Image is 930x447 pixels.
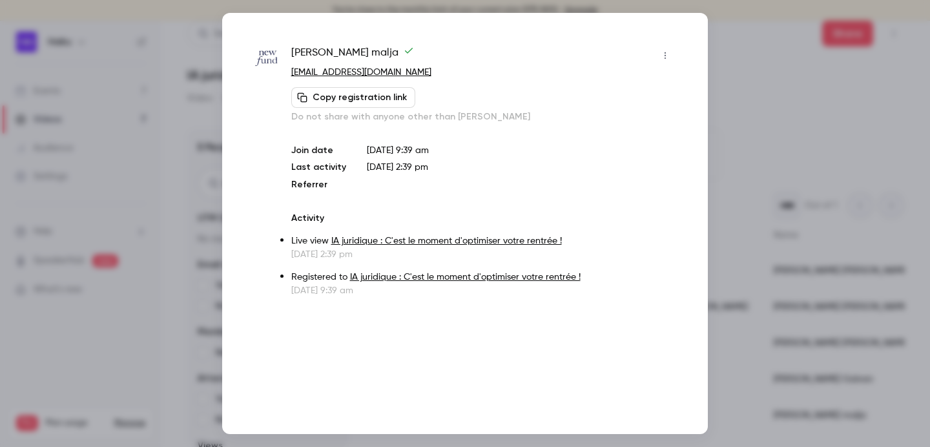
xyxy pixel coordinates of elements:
p: Last activity [291,161,346,174]
img: newfundcap.com [254,47,278,70]
p: Activity [291,212,676,225]
p: [DATE] 9:39 am [291,284,676,297]
button: Copy registration link [291,87,415,108]
p: [DATE] 2:39 pm [291,248,676,261]
a: [EMAIL_ADDRESS][DOMAIN_NAME] [291,68,431,77]
span: [DATE] 2:39 pm [367,163,428,172]
p: Referrer [291,178,346,191]
a: IA juridique : C'est le moment d'optimiser votre rentrée ! [350,273,581,282]
p: Live view [291,234,676,248]
span: [PERSON_NAME] malja [291,45,414,66]
p: Registered to [291,271,676,284]
p: [DATE] 9:39 am [367,144,676,157]
p: Do not share with anyone other than [PERSON_NAME] [291,110,676,123]
a: IA juridique : C'est le moment d'optimiser votre rentrée ! [331,236,562,245]
p: Join date [291,144,346,157]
